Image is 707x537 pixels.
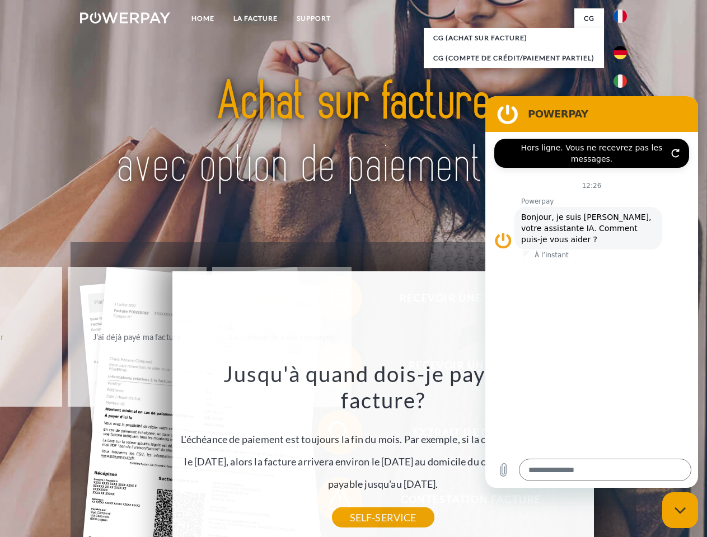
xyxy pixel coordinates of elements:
img: it [614,74,627,88]
img: logo-powerpay-white.svg [80,12,170,23]
a: LA FACTURE [224,8,287,29]
a: Home [182,8,224,29]
a: SELF-SERVICE [332,507,434,527]
a: CG (achat sur facture) [424,28,604,48]
img: fr [614,10,627,23]
a: CG [574,8,604,29]
img: de [614,46,627,59]
iframe: Bouton de lancement de la fenêtre de messagerie, conversation en cours [662,492,698,528]
img: title-powerpay_fr.svg [107,54,600,214]
a: CG (Compte de crédit/paiement partiel) [424,48,604,68]
a: Support [287,8,340,29]
iframe: Fenêtre de messagerie [485,96,698,488]
h3: Jusqu'à quand dois-je payer ma facture? [179,360,587,414]
div: L'échéance de paiement est toujours la fin du mois. Par exemple, si la commande a été passée le [... [179,360,587,517]
div: J'ai déjà payé ma facture [74,329,200,344]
